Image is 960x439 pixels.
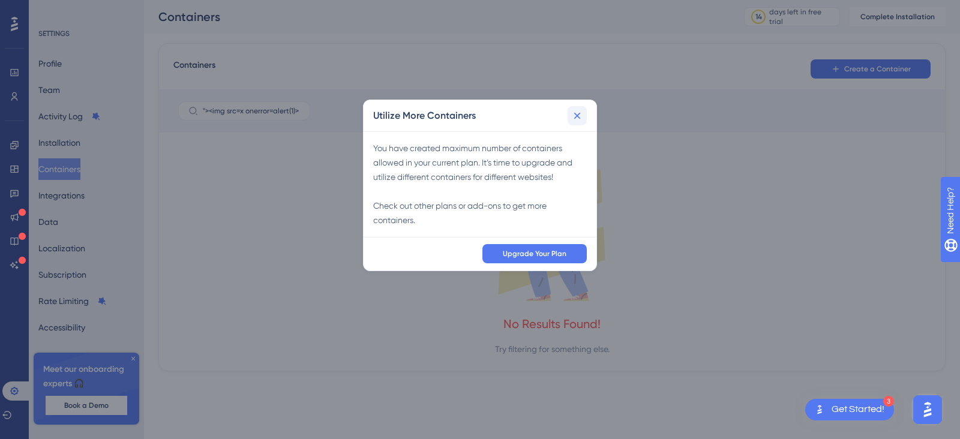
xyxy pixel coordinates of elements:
[910,392,946,428] iframe: UserGuiding AI Assistant Launcher
[373,141,587,227] div: You have created maximum number of containers allowed in your current plan. It’s time to upgrade ...
[832,403,884,416] div: Get Started!
[805,399,894,420] div: Open Get Started! checklist, remaining modules: 3
[373,109,476,123] h2: Utilize More Containers
[28,3,75,17] span: Need Help?
[812,402,827,417] img: launcher-image-alternative-text
[503,249,566,258] span: Upgrade Your Plan
[883,396,894,407] div: 3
